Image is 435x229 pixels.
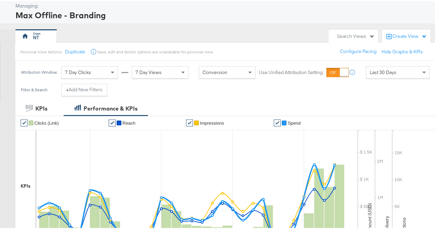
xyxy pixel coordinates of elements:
[186,118,193,125] a: ✔
[287,119,301,124] span: Spend
[21,86,48,91] div: Filter & Search:
[337,32,374,38] div: Search Views
[65,68,91,74] span: 7 Day Clicks
[61,82,107,95] button: +Add New Filters
[381,47,423,54] button: Hide Graphs & KPIs
[66,85,69,92] strong: +
[20,48,62,53] div: Personal View Actions:
[203,68,227,74] span: Conversion
[335,44,381,56] button: Configure Pacing
[84,103,138,111] div: Performance & KPIs
[21,118,28,125] a: ✔
[370,68,396,74] span: Last 30 Days
[15,1,432,8] div: Managing:
[97,48,213,53] div: Save, edit and delete options are unavailable for personal view.
[392,32,427,39] div: Create View
[65,47,85,54] button: Duplicate
[109,118,116,125] a: ✔
[135,68,162,74] span: 7 Day Views
[34,119,59,124] span: Clicks (Link)
[21,69,58,73] div: Attribution Window:
[259,68,324,74] label: Use Unified Attribution Setting:
[21,181,31,188] div: KPIs
[33,33,39,40] div: NT
[200,119,224,124] span: Impressions
[15,8,432,20] div: Max Offline - Branding
[122,119,135,124] span: Reach
[35,103,47,111] div: KPIs
[274,118,281,125] a: ✔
